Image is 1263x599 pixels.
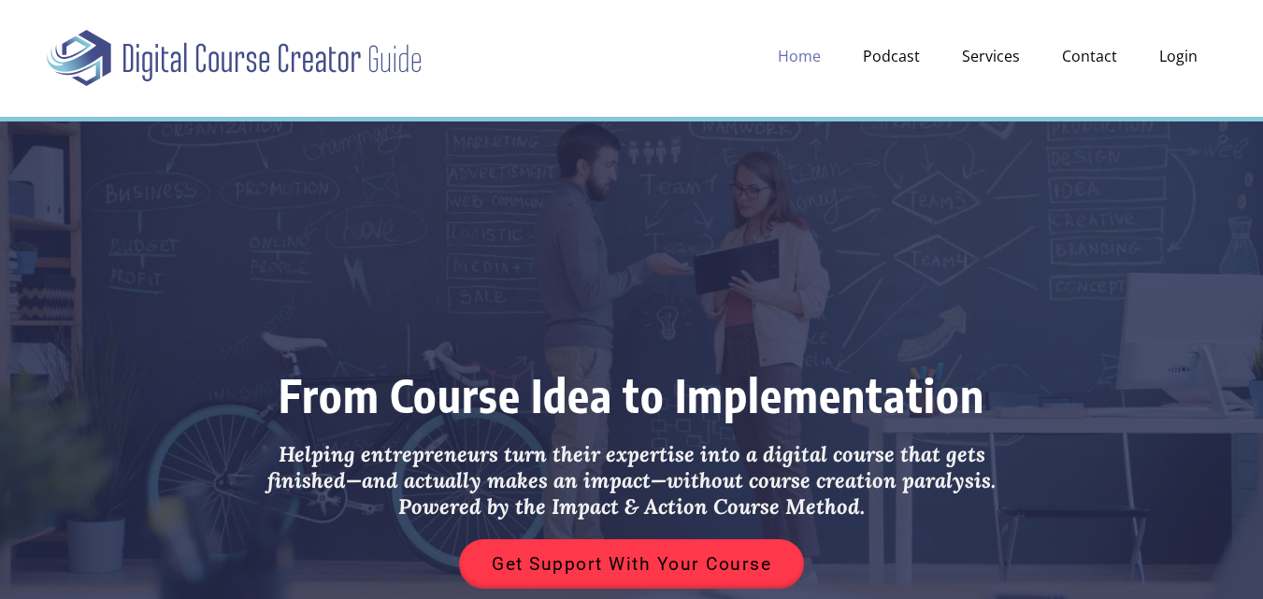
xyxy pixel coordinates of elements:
[267,440,996,520] span: Helping entrepreneurs turn their expertise into a digital course that gets finished—and actually ...
[459,539,804,589] a: Get Support With Your Course
[1141,39,1216,73] a: Login
[497,39,1216,73] nav: Menu
[492,555,771,573] span: Get Support With Your Course
[844,39,939,73] a: Podcast
[47,25,421,91] img: Digital Course Creator Guide Logo – Click to Return to Home Page
[1043,39,1136,73] a: Contact
[267,369,997,423] h1: From Course Idea to Implementation
[943,39,1039,73] a: Services
[759,39,840,73] a: Home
